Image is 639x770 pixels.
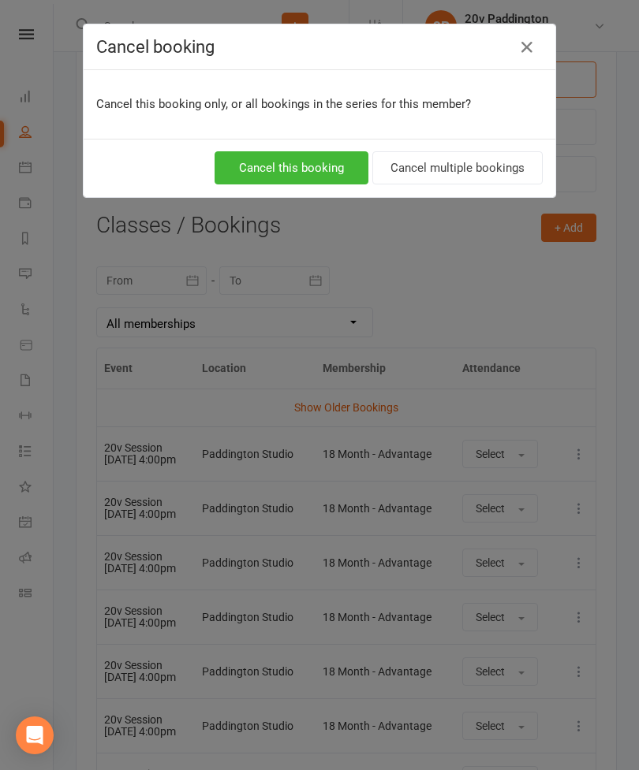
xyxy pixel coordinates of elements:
[96,95,543,113] p: Cancel this booking only, or all bookings in the series for this member?
[96,37,543,57] h4: Cancel booking
[16,716,54,754] div: Open Intercom Messenger
[215,151,368,184] button: Cancel this booking
[514,35,540,60] button: Close
[372,151,543,184] button: Cancel multiple bookings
